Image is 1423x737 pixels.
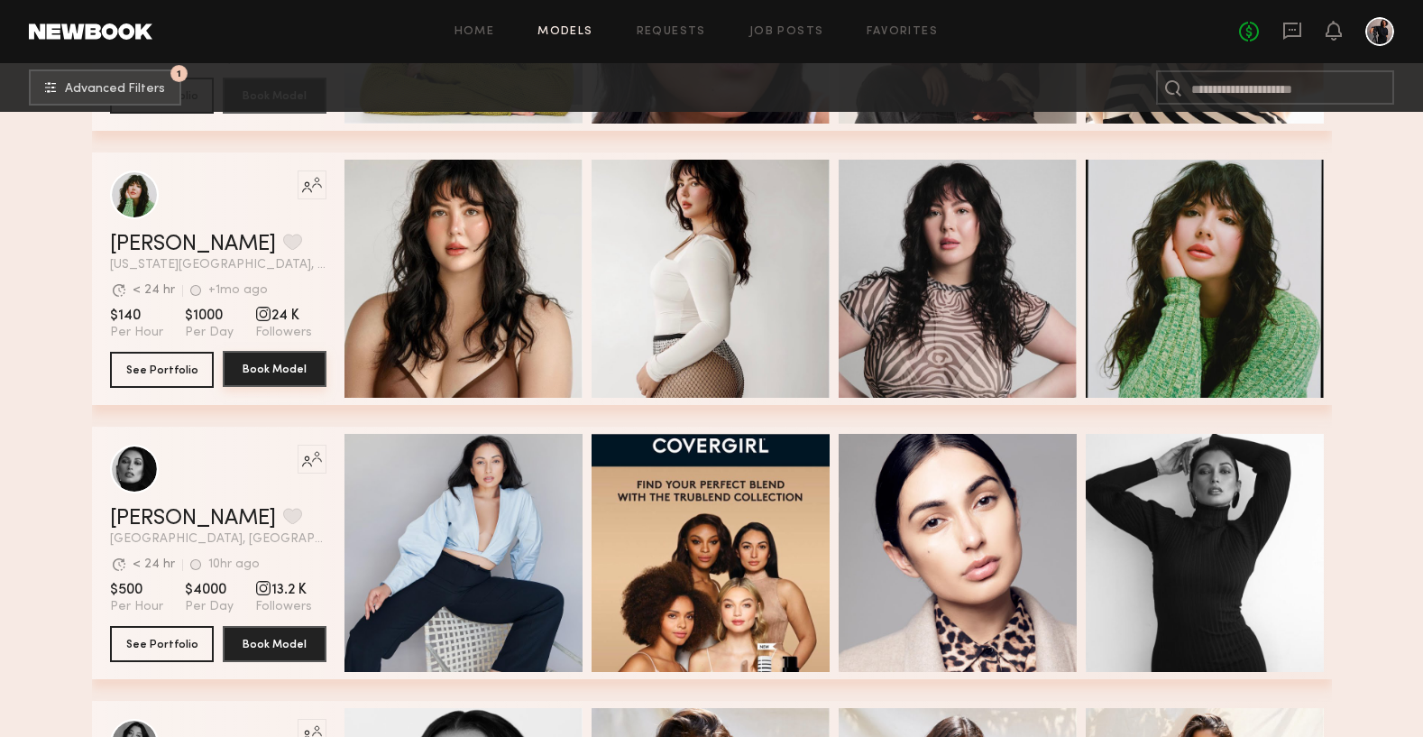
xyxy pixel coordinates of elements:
[255,581,312,599] span: 13.2 K
[185,307,234,325] span: $1000
[637,26,706,38] a: Requests
[749,26,824,38] a: Job Posts
[110,325,163,341] span: Per Hour
[223,626,326,662] button: Book Model
[65,83,165,96] span: Advanced Filters
[185,325,234,341] span: Per Day
[110,599,163,615] span: Per Hour
[223,351,326,387] button: Book Model
[867,26,938,38] a: Favorites
[255,307,312,325] span: 24 K
[223,352,326,388] a: Book Model
[110,508,276,530] a: [PERSON_NAME]
[110,533,326,546] span: [GEOGRAPHIC_DATA], [GEOGRAPHIC_DATA]
[454,26,495,38] a: Home
[133,558,175,571] div: < 24 hr
[208,558,260,571] div: 10hr ago
[185,599,234,615] span: Per Day
[110,581,163,599] span: $500
[110,259,326,272] span: [US_STATE][GEOGRAPHIC_DATA], [GEOGRAPHIC_DATA]
[255,599,312,615] span: Followers
[110,626,214,662] button: See Portfolio
[185,581,234,599] span: $4000
[110,234,276,255] a: [PERSON_NAME]
[133,284,175,297] div: < 24 hr
[255,325,312,341] span: Followers
[537,26,592,38] a: Models
[29,69,181,106] button: 1Advanced Filters
[177,69,181,78] span: 1
[208,284,268,297] div: +1mo ago
[110,352,214,388] button: See Portfolio
[110,307,163,325] span: $140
